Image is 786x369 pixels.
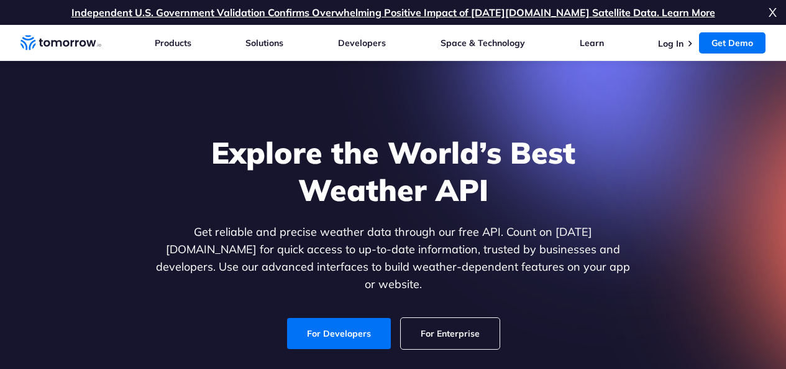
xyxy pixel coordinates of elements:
[155,37,191,49] a: Products
[153,223,633,293] p: Get reliable and precise weather data through our free API. Count on [DATE][DOMAIN_NAME] for quic...
[153,134,633,208] h1: Explore the World’s Best Weather API
[441,37,525,49] a: Space & Technology
[71,6,715,19] a: Independent U.S. Government Validation Confirms Overwhelming Positive Impact of [DATE][DOMAIN_NAM...
[287,318,391,349] a: For Developers
[245,37,283,49] a: Solutions
[401,318,500,349] a: For Enterprise
[699,32,765,54] a: Get Demo
[338,37,386,49] a: Developers
[21,34,101,52] a: Home link
[580,37,604,49] a: Learn
[658,38,683,49] a: Log In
